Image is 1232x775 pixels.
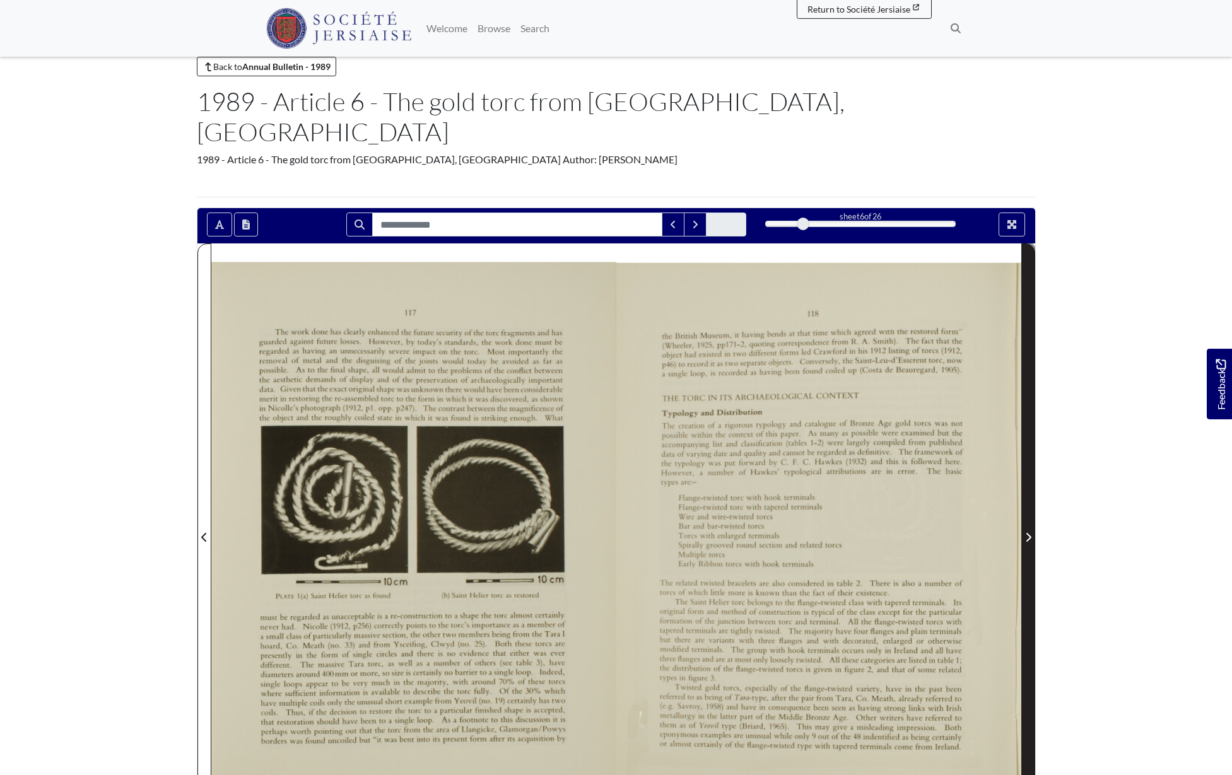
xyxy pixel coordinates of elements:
a: Search [515,16,554,41]
button: Toggle text selection (Alt+T) [207,213,232,236]
span: 6 [860,211,864,221]
span: Feedback [1213,359,1228,411]
button: Next Match [684,213,707,236]
input: Search for [372,213,662,236]
a: Back toAnnual Bulletin - 1989 [197,57,337,76]
div: 1989 - Article 6 - The gold torc from [GEOGRAPHIC_DATA], [GEOGRAPHIC_DATA] Author: [PERSON_NAME] [197,152,1036,167]
span: Return to Société Jersiaise [807,4,910,15]
a: Would you like to provide feedback? [1207,349,1232,419]
button: Open transcription window [234,213,258,236]
a: Welcome [421,16,472,41]
a: Browse [472,16,515,41]
button: Previous Match [662,213,684,236]
button: Full screen mode [999,213,1025,236]
h1: 1989 - Article 6 - The gold torc from [GEOGRAPHIC_DATA], [GEOGRAPHIC_DATA] [197,86,1036,147]
strong: Annual Bulletin - 1989 [242,61,331,72]
a: Société Jersiaise logo [266,5,412,52]
button: Search [346,213,373,236]
img: Société Jersiaise [266,8,412,49]
div: sheet of 26 [765,211,956,223]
